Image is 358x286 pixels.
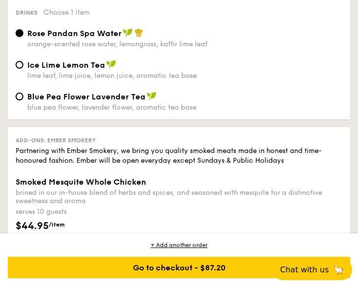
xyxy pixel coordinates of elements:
img: icon-vegan.f8ff3823.svg [106,60,116,69]
div: Go to checkout - $87.20 [8,257,350,278]
img: icon-vegan.f8ff3823.svg [147,92,156,100]
span: Choose 1 item [43,8,90,17]
span: Add-ons: Ember Smokery [16,137,96,144]
input: Blue Pea Flower Lavender Teablue pea flower, lavender flower, aromatic tea base [16,93,23,100]
span: Ice Lime Lemon Tea [27,60,105,70]
img: icon-vegan.f8ff3823.svg [123,28,132,37]
span: 🦙 [333,264,344,275]
span: /item [49,221,65,228]
input: Rose Pandan Spa Waterorange-scented rose water, lemongrass, kaffir lime leaf [16,29,23,37]
div: blue pea flower, lavender flower, aromatic tea base [27,103,342,112]
span: Drinks [16,9,38,16]
span: Smoked Mesquite Whole Chicken [16,177,146,187]
div: lime leaf, lime juice, lemon juice, aromatic tea base [27,72,342,80]
span: Rose Pandan Spa Water [27,29,122,38]
div: Partnering with Ember Smokery, we bring you quality smoked meats made in honest and time-honoured... [16,146,342,166]
div: + Add another order [8,241,350,249]
div: orange-scented rose water, lemongrass, kaffir lime leaf [27,40,342,48]
div: serves 10 guests [16,207,342,217]
button: Chat with us🦙 [272,259,352,280]
span: Blue Pea Flower Lavender Tea [27,92,146,101]
span: Chat with us [280,265,329,274]
img: icon-chef-hat.a58ddaea.svg [134,28,143,37]
span: $44.95 [16,220,49,232]
input: Ice Lime Lemon Tealime leaf, lime juice, lemon juice, aromatic tea base [16,61,23,69]
div: brined in our in-house blend of herbs and spices, and seasoned with mesquite for a distinctive sw... [16,189,342,205]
